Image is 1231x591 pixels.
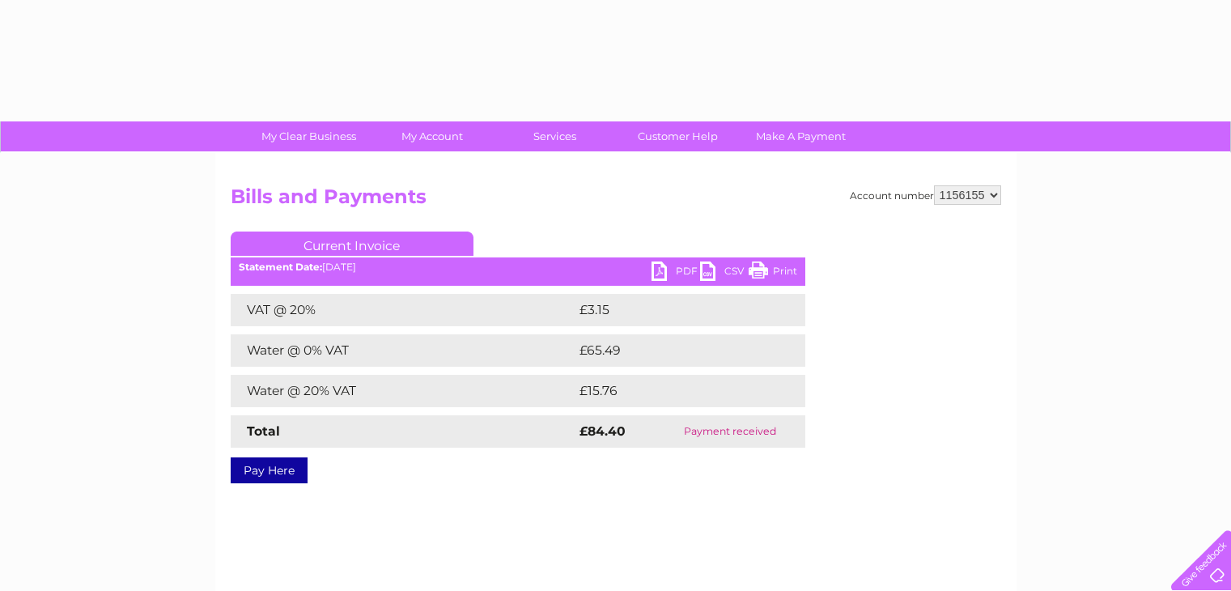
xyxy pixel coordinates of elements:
td: Water @ 0% VAT [231,334,575,367]
td: VAT @ 20% [231,294,575,326]
a: Current Invoice [231,232,473,256]
a: My Account [365,121,499,151]
b: Statement Date: [239,261,322,273]
td: £65.49 [575,334,773,367]
td: Water @ 20% VAT [231,375,575,407]
a: Make A Payment [734,121,868,151]
h2: Bills and Payments [231,185,1001,216]
a: Customer Help [611,121,745,151]
td: Payment received [656,415,804,448]
div: Account number [850,185,1001,205]
a: Pay Here [231,457,308,483]
a: My Clear Business [242,121,376,151]
a: Services [488,121,622,151]
strong: £84.40 [579,423,626,439]
div: [DATE] [231,261,805,273]
td: £15.76 [575,375,771,407]
td: £3.15 [575,294,765,326]
a: PDF [652,261,700,285]
a: CSV [700,261,749,285]
a: Print [749,261,797,285]
strong: Total [247,423,280,439]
